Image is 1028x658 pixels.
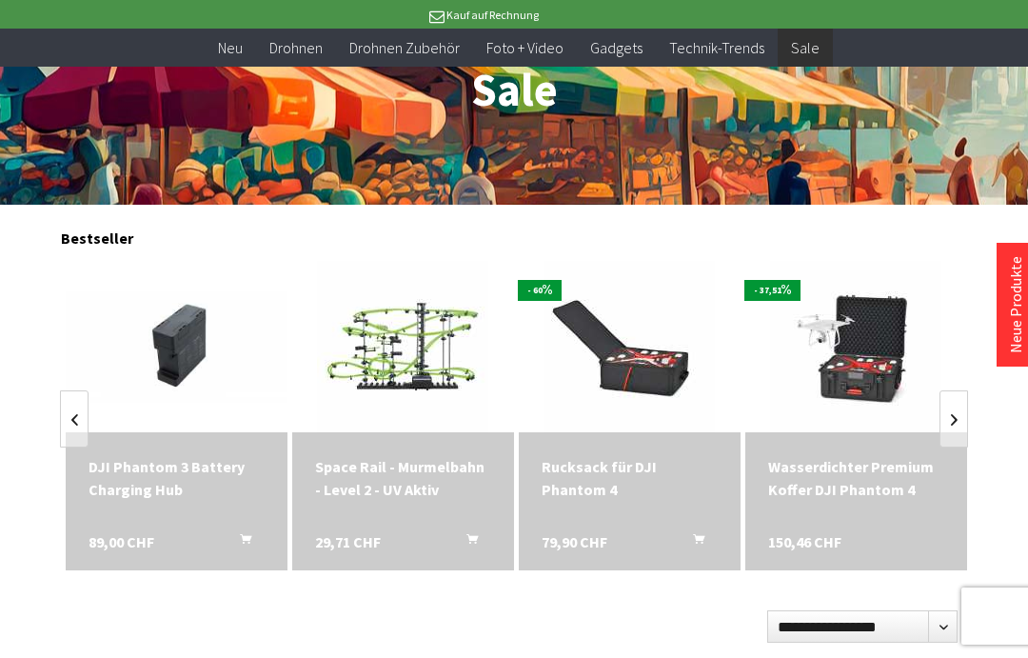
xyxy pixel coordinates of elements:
[778,29,833,68] a: Sale
[256,29,336,68] a: Drohnen
[656,29,778,68] a: Technik-Trends
[544,261,715,432] img: Rucksack für DJI Phantom 4
[577,29,656,68] a: Gadgets
[444,530,489,555] button: In den Warenkorb
[61,209,967,257] div: Bestseller
[315,455,491,501] div: Space Rail - Murmelbahn - Level 2 - UV Aktiv
[89,455,265,501] a: DJI Phantom 3 Battery Charging Hub 89,00 CHF In den Warenkorb
[486,38,563,57] span: Foto + Video
[542,455,718,501] a: Rucksack für DJI Phantom 4 79,90 CHF In den Warenkorb
[768,455,944,501] a: Wasserdichter Premium Koffer DJI Phantom 4 150,46 CHF
[317,261,488,432] img: Space Rail - Murmelbahn - Level 2 - UV Aktiv
[349,38,460,57] span: Drohnen Zubehör
[205,29,256,68] a: Neu
[336,29,473,68] a: Drohnen Zubehör
[89,455,265,501] div: DJI Phantom 3 Battery Charging Hub
[670,530,716,555] button: In den Warenkorb
[590,38,642,57] span: Gadgets
[315,530,381,553] span: 29,71 CHF
[217,530,263,555] button: In den Warenkorb
[66,291,287,403] img: DJI Phantom 3 Battery Charging Hub
[269,38,323,57] span: Drohnen
[315,455,491,501] a: Space Rail - Murmelbahn - Level 2 - UV Aktiv 29,71 CHF In den Warenkorb
[768,530,841,553] span: 150,46 CHF
[218,38,243,57] span: Neu
[542,530,607,553] span: 79,90 CHF
[770,261,941,432] img: Wasserdichter Premium Koffer DJI Phantom 4
[791,38,820,57] span: Sale
[89,530,154,553] span: 89,00 CHF
[768,455,944,501] div: Wasserdichter Premium Koffer DJI Phantom 4
[669,38,764,57] span: Technik-Trends
[473,29,577,68] a: Foto + Video
[542,455,718,501] div: Rucksack für DJI Phantom 4
[1006,256,1025,353] a: Neue Produkte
